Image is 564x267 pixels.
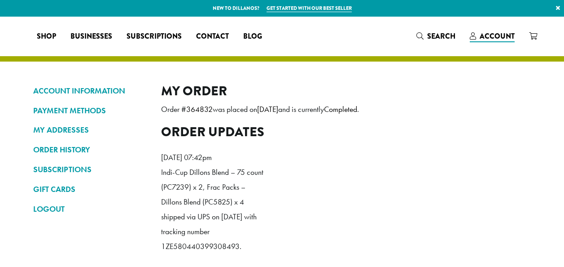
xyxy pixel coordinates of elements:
span: Search [427,31,455,41]
a: Get started with our best seller [267,4,352,12]
a: MY ADDRESSES [33,122,148,138]
a: PAYMENT METHODS [33,103,148,118]
span: Shop [37,31,56,42]
p: Order # was placed on and is currently . [161,102,531,117]
p: [DATE] 07:42pm [161,150,264,165]
p: Indi-Cup Dillons Blend – 75 count (PC7239) x 2, Frac Packs – Dillons Blend (PC5825) x 4 shipped v... [161,165,264,254]
h2: Order updates [161,124,531,140]
a: Shop [30,29,63,44]
a: SUBSCRIPTIONS [33,162,148,177]
a: ACCOUNT INFORMATION [33,83,148,98]
a: ORDER HISTORY [33,142,148,157]
a: LOGOUT [33,201,148,217]
span: Account [480,31,515,41]
mark: 364832 [186,104,213,114]
a: Search [409,29,463,44]
span: Subscriptions [127,31,182,42]
mark: [DATE] [257,104,278,114]
span: Businesses [70,31,112,42]
span: Contact [196,31,229,42]
span: Blog [243,31,262,42]
a: GIFT CARDS [33,182,148,197]
h2: My Order [161,83,531,99]
mark: Completed [324,104,357,114]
